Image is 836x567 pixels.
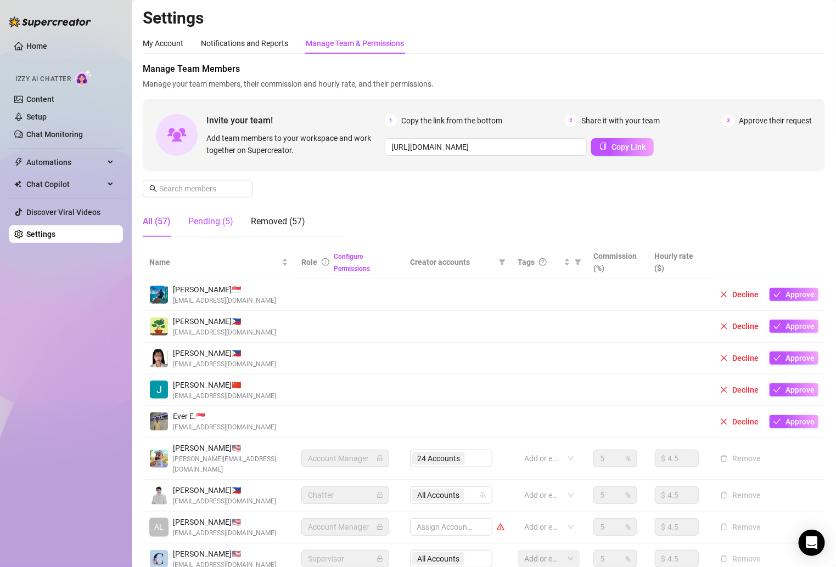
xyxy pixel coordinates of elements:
[575,259,581,265] span: filter
[173,391,276,401] span: [EMAIL_ADDRESS][DOMAIN_NAME]
[518,256,535,268] span: Tags
[308,450,383,467] span: Account Manager
[173,347,276,359] span: [PERSON_NAME] 🇵🇭
[587,246,648,279] th: Commission (%)
[14,158,23,167] span: thunderbolt
[150,349,168,367] img: Anne Margarett Rodriguez
[591,138,654,156] button: Copy Link
[770,383,818,396] button: Approve
[581,115,660,127] span: Share it with your team
[720,386,728,394] span: close
[770,415,818,428] button: Approve
[173,548,276,560] span: [PERSON_NAME] 🇺🇸
[306,37,404,49] div: Manage Team & Permissions
[14,180,21,188] img: Chat Copilot
[497,523,504,531] span: warning
[308,519,383,535] span: Account Manager
[334,253,370,273] a: Configure Permissions
[770,351,818,365] button: Approve
[599,143,607,150] span: copy
[322,258,329,266] span: info-circle
[26,95,54,104] a: Content
[150,381,168,399] img: John Paul Carampatana
[720,418,728,426] span: close
[173,442,288,454] span: [PERSON_NAME] 🇺🇸
[716,452,765,465] button: Remove
[716,383,763,396] button: Decline
[648,246,709,279] th: Hourly rate ($)
[143,78,825,90] span: Manage your team members, their commission and hourly rate, and their permissions.
[251,215,305,228] div: Removed (57)
[539,258,547,266] span: question-circle
[26,42,47,50] a: Home
[773,322,781,330] span: check
[401,115,502,127] span: Copy the link from the bottom
[173,422,276,433] span: [EMAIL_ADDRESS][DOMAIN_NAME]
[201,37,288,49] div: Notifications and Reports
[739,115,812,127] span: Approve their request
[143,215,171,228] div: All (57)
[497,254,508,270] span: filter
[143,246,295,279] th: Name
[308,487,383,503] span: Chatter
[770,320,818,333] button: Approve
[412,489,464,502] span: All Accounts
[173,410,276,422] span: Ever E. 🇸🇬
[565,115,577,127] span: 2
[26,112,47,121] a: Setup
[26,175,104,193] span: Chat Copilot
[377,555,383,562] span: lock
[417,489,459,501] span: All Accounts
[150,486,168,504] img: Paul Andrei Casupanan
[773,291,781,298] span: check
[150,450,168,468] img: Evan Gillis
[732,354,759,362] span: Decline
[150,412,168,430] img: Ever Edpalina
[150,286,168,304] img: Haydee Joy Gentiles
[785,354,815,362] span: Approve
[377,492,383,498] span: lock
[377,524,383,530] span: lock
[26,208,100,217] a: Discover Viral Videos
[26,230,55,239] a: Settings
[149,185,157,192] span: search
[308,551,383,567] span: Supervisor
[15,74,71,84] span: Izzy AI Chatter
[773,386,781,394] span: check
[206,114,385,127] span: Invite your team!
[75,70,92,86] img: AI Chatter
[716,320,763,333] button: Decline
[26,130,83,139] a: Chat Monitoring
[143,63,825,76] span: Manage Team Members
[785,417,815,426] span: Approve
[173,327,276,338] span: [EMAIL_ADDRESS][DOMAIN_NAME]
[173,283,276,296] span: [PERSON_NAME] 🇸🇬
[770,288,818,301] button: Approve
[173,296,276,306] span: [EMAIL_ADDRESS][DOMAIN_NAME]
[150,317,168,336] img: Juan Mutya
[732,417,759,426] span: Decline
[143,37,183,49] div: My Account
[720,322,728,330] span: close
[499,259,506,265] span: filter
[159,183,237,195] input: Search members
[173,315,276,327] span: [PERSON_NAME] 🇵🇭
[301,258,317,267] span: Role
[720,291,728,298] span: close
[716,415,763,428] button: Decline
[173,359,276,370] span: [EMAIL_ADDRESS][DOMAIN_NAME]
[385,115,397,127] span: 1
[611,143,646,151] span: Copy Link
[732,322,759,331] span: Decline
[785,322,815,331] span: Approve
[149,256,279,268] span: Name
[785,290,815,299] span: Approve
[173,484,276,496] span: [PERSON_NAME] 🇵🇭
[173,528,276,538] span: [EMAIL_ADDRESS][DOMAIN_NAME]
[716,351,763,365] button: Decline
[173,454,288,475] span: [PERSON_NAME][EMAIL_ADDRESS][DOMAIN_NAME]
[773,354,781,362] span: check
[188,215,233,228] div: Pending (5)
[722,115,734,127] span: 3
[480,492,486,498] span: team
